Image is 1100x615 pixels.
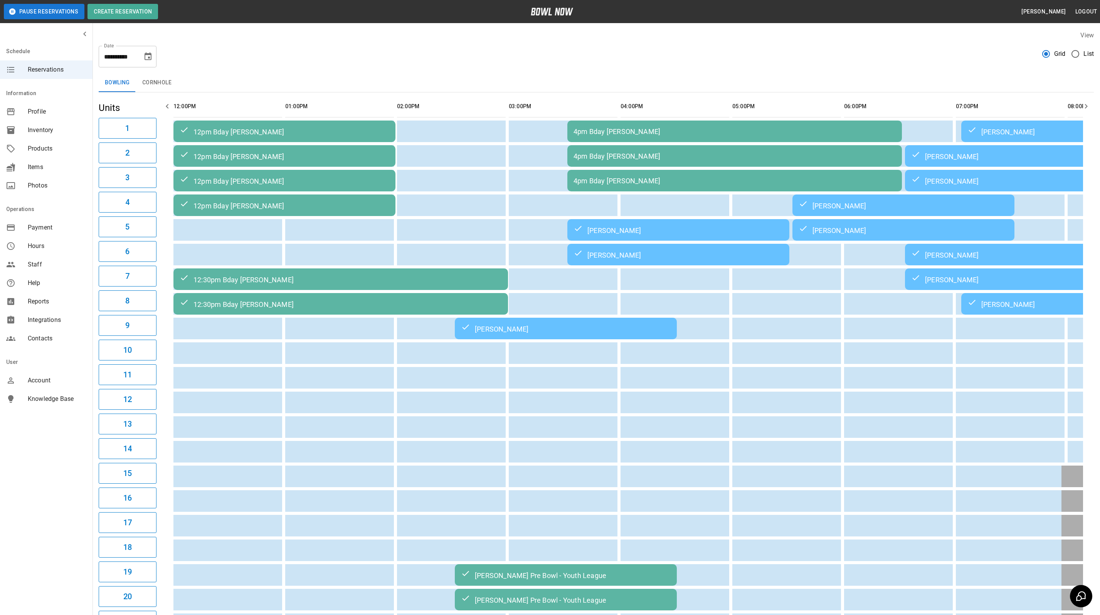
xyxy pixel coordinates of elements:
[799,201,1008,210] div: [PERSON_NAME]
[574,250,783,259] div: [PERSON_NAME]
[1054,49,1066,59] span: Grid
[99,192,156,213] button: 4
[125,319,130,332] h6: 9
[574,127,896,136] div: 4pm Bday [PERSON_NAME]
[123,516,132,529] h6: 17
[125,196,130,208] h6: 4
[99,290,156,311] button: 8
[123,467,132,479] h6: 15
[461,570,671,580] div: [PERSON_NAME] Pre Bowl - Youth League
[509,96,617,117] th: 03:00PM
[531,8,573,15] img: logo
[99,241,156,262] button: 6
[125,245,130,258] h6: 6
[99,414,156,434] button: 13
[123,369,132,381] h6: 11
[125,295,130,307] h6: 8
[28,376,86,385] span: Account
[180,176,389,185] div: 12pm Bday [PERSON_NAME]
[28,126,86,135] span: Inventory
[99,389,156,410] button: 12
[123,344,132,356] h6: 10
[461,595,671,604] div: [PERSON_NAME] Pre Bowl - Youth League
[1080,32,1094,39] label: View
[28,107,86,116] span: Profile
[461,324,671,333] div: [PERSON_NAME]
[125,122,130,134] h6: 1
[1072,5,1100,19] button: Logout
[1018,5,1069,19] button: [PERSON_NAME]
[180,275,502,284] div: 12:30pm Bday [PERSON_NAME]
[99,537,156,558] button: 18
[28,65,86,74] span: Reservations
[28,241,86,251] span: Hours
[28,297,86,306] span: Reports
[180,151,389,161] div: 12pm Bday [PERSON_NAME]
[123,590,132,603] h6: 20
[99,216,156,237] button: 5
[28,315,86,325] span: Integrations
[28,144,86,153] span: Products
[123,418,132,430] h6: 13
[125,221,130,233] h6: 5
[28,260,86,269] span: Staff
[99,512,156,533] button: 17
[123,541,132,553] h6: 18
[180,127,389,136] div: 12pm Bday [PERSON_NAME]
[28,163,86,172] span: Items
[285,96,394,117] th: 01:00PM
[140,49,156,64] button: Choose date, selected date is Sep 6, 2025
[99,463,156,484] button: 15
[28,394,86,404] span: Knowledge Base
[180,299,502,308] div: 12:30pm Bday [PERSON_NAME]
[180,201,389,210] div: 12pm Bday [PERSON_NAME]
[28,181,86,190] span: Photos
[99,102,156,114] h5: Units
[125,147,130,159] h6: 2
[574,152,896,160] div: 4pm Bday [PERSON_NAME]
[173,96,282,117] th: 12:00PM
[123,566,132,578] h6: 19
[799,225,1008,235] div: [PERSON_NAME]
[136,74,178,92] button: Cornhole
[99,315,156,336] button: 9
[99,167,156,188] button: 3
[99,561,156,582] button: 19
[99,266,156,287] button: 7
[99,488,156,508] button: 16
[99,142,156,163] button: 2
[99,364,156,385] button: 11
[125,270,130,282] h6: 7
[99,438,156,459] button: 14
[123,492,132,504] h6: 16
[28,278,86,288] span: Help
[125,171,130,184] h6: 3
[28,334,86,343] span: Contacts
[99,74,1094,92] div: inventory tabs
[87,4,158,19] button: Create Reservation
[4,4,84,19] button: Pause Reservations
[574,225,783,235] div: [PERSON_NAME]
[99,586,156,607] button: 20
[574,177,896,185] div: 4pm Bday [PERSON_NAME]
[123,442,132,455] h6: 14
[99,340,156,360] button: 10
[397,96,506,117] th: 02:00PM
[1083,49,1094,59] span: List
[28,223,86,232] span: Payment
[99,118,156,139] button: 1
[123,393,132,406] h6: 12
[99,74,136,92] button: Bowling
